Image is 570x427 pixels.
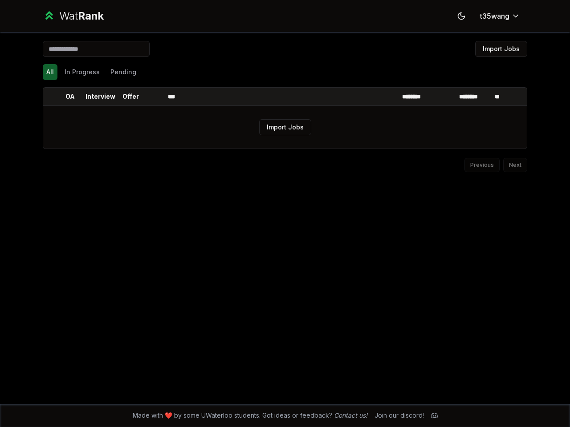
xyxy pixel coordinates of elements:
[473,8,527,24] button: t35wang
[61,64,103,80] button: In Progress
[334,411,367,419] a: Contact us!
[65,92,75,101] p: OA
[43,9,104,23] a: WatRank
[78,9,104,22] span: Rank
[480,11,509,21] span: t35wang
[259,119,311,135] button: Import Jobs
[107,64,140,80] button: Pending
[475,41,527,57] button: Import Jobs
[43,64,57,80] button: All
[133,411,367,420] span: Made with ❤️ by some UWaterloo students. Got ideas or feedback?
[59,9,104,23] div: Wat
[122,92,139,101] p: Offer
[375,411,424,420] div: Join our discord!
[85,92,115,101] p: Interview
